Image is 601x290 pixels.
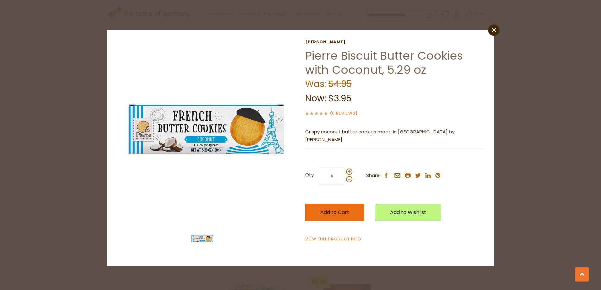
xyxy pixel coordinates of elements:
span: $3.95 [328,92,351,105]
img: Pierre Butter Cookies with Coconut [117,40,296,219]
a: [PERSON_NAME] [305,40,484,45]
strong: Qty: [305,171,315,179]
label: Was: [305,78,326,90]
span: Share: [366,172,381,180]
img: Pierre Butter Cookies with Coconut [190,226,215,251]
label: Now: [305,92,326,105]
a: Add to Wishlist [375,204,441,221]
span: $4.95 [328,78,352,90]
a: 0 Reviews [332,110,356,117]
button: Add to Cart [305,204,364,221]
a: View Full Product Info [305,236,361,243]
span: ( ) [330,110,357,116]
input: Qty: [319,167,345,185]
span: Add to Cart [320,209,349,216]
a: Pierre Biscuit Butter Cookies with Coconut, 5.29 oz [305,48,463,78]
p: Crispy coconut butter cookies made in [GEOGRAPHIC_DATA] by [PERSON_NAME] [305,128,484,144]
